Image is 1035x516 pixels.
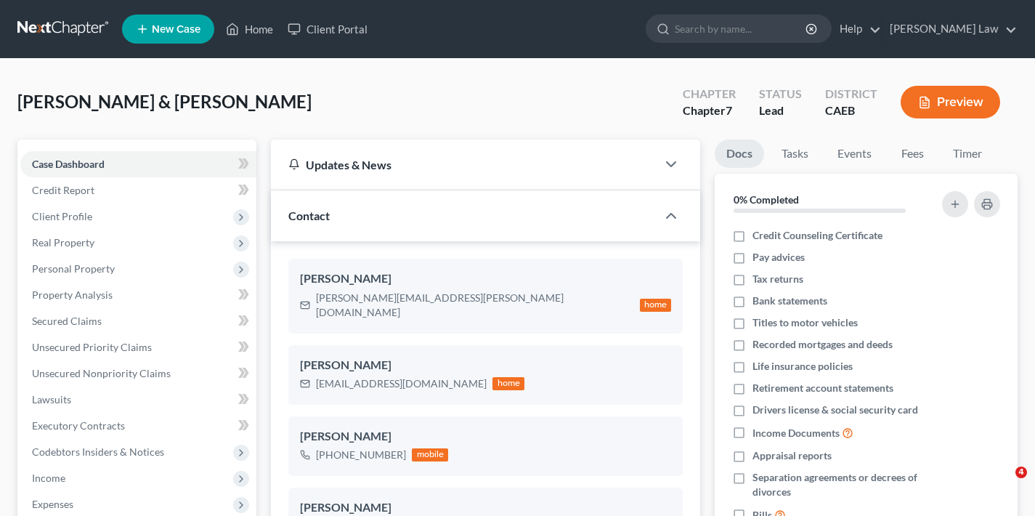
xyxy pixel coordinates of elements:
[734,193,799,206] strong: 0% Completed
[1015,467,1027,478] span: 4
[715,140,764,168] a: Docs
[20,308,256,334] a: Secured Claims
[152,24,200,35] span: New Case
[32,393,71,406] span: Lawsuits
[752,403,918,417] span: Drivers license & social security card
[832,16,881,42] a: Help
[32,341,152,353] span: Unsecured Priority Claims
[17,91,312,112] span: [PERSON_NAME] & [PERSON_NAME]
[882,16,1017,42] a: [PERSON_NAME] Law
[901,86,1000,118] button: Preview
[32,158,105,170] span: Case Dashboard
[825,86,877,102] div: District
[316,448,406,462] div: [PHONE_NUMBER]
[280,16,375,42] a: Client Portal
[316,376,487,391] div: [EMAIL_ADDRESS][DOMAIN_NAME]
[288,157,639,172] div: Updates & News
[300,357,671,374] div: [PERSON_NAME]
[726,103,732,117] span: 7
[492,377,524,390] div: home
[300,270,671,288] div: [PERSON_NAME]
[32,419,125,432] span: Executory Contracts
[752,359,853,374] span: Life insurance policies
[412,448,448,461] div: mobile
[986,467,1020,501] iframe: Intercom live chat
[770,140,820,168] a: Tasks
[32,367,171,379] span: Unsecured Nonpriority Claims
[683,102,736,119] div: Chapter
[288,209,330,222] span: Contact
[20,334,256,360] a: Unsecured Priority Claims
[20,387,256,413] a: Lawsuits
[752,250,805,265] span: Pay advices
[20,151,256,177] a: Case Dashboard
[752,426,840,440] span: Income Documents
[32,236,94,249] span: Real Property
[683,86,736,102] div: Chapter
[300,428,671,446] div: [PERSON_NAME]
[752,337,893,352] span: Recorded mortgages and deeds
[752,272,803,286] span: Tax returns
[32,210,92,222] span: Client Profile
[20,413,256,439] a: Executory Contracts
[759,86,802,102] div: Status
[752,381,893,395] span: Retirement account statements
[32,289,113,301] span: Property Analysis
[219,16,280,42] a: Home
[32,184,94,196] span: Credit Report
[759,102,802,119] div: Lead
[752,315,858,330] span: Titles to motor vehicles
[675,15,808,42] input: Search by name...
[32,446,164,458] span: Codebtors Insiders & Notices
[826,140,883,168] a: Events
[32,315,102,327] span: Secured Claims
[32,498,73,510] span: Expenses
[316,291,634,320] div: [PERSON_NAME][EMAIL_ADDRESS][PERSON_NAME][DOMAIN_NAME]
[32,262,115,275] span: Personal Property
[640,299,672,312] div: home
[752,294,827,308] span: Bank statements
[752,448,832,463] span: Appraisal reports
[825,102,877,119] div: CAEB
[20,282,256,308] a: Property Analysis
[941,140,994,168] a: Timer
[20,177,256,203] a: Credit Report
[752,470,929,499] span: Separation agreements or decrees of divorces
[752,228,882,243] span: Credit Counseling Certificate
[20,360,256,387] a: Unsecured Nonpriority Claims
[32,472,65,484] span: Income
[889,140,935,168] a: Fees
